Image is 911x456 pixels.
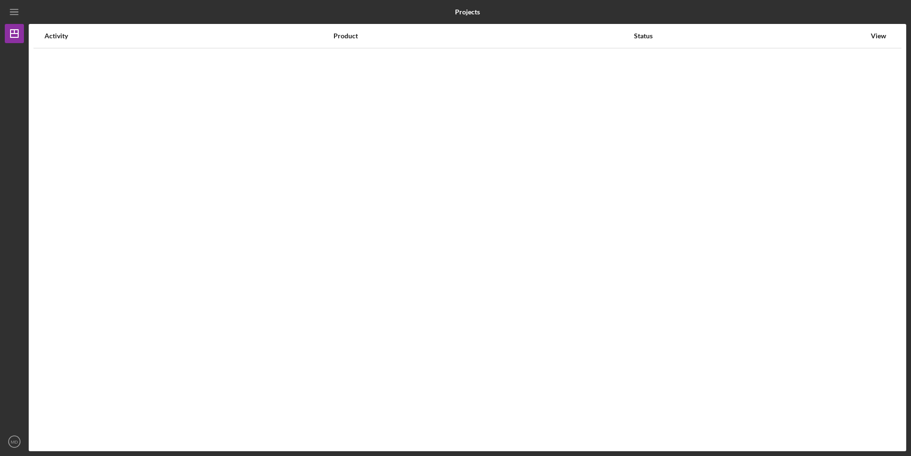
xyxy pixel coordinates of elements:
[333,32,633,40] div: Product
[5,432,24,451] button: MD
[634,32,866,40] div: Status
[11,439,18,445] text: MD
[455,8,480,16] b: Projects
[44,32,333,40] div: Activity
[867,32,890,40] div: View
